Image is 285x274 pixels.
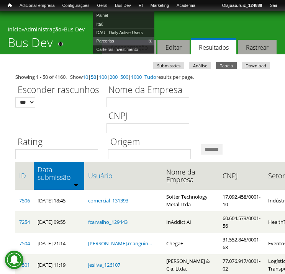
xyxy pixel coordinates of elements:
a: 1000 [131,73,142,80]
a: 7506 [19,197,30,204]
div: » » [8,26,277,35]
a: Bus Dev [64,26,85,33]
a: Geral [93,2,111,10]
div: Showing 1 - 50 of 4160. Show | | | | | | results per page. [15,73,270,81]
label: Nome da Empresa [106,83,194,97]
td: InAddict AI [162,211,219,233]
label: Esconder rascunhos [15,83,102,97]
label: CNPJ [106,109,194,123]
a: Rastrear [238,40,277,55]
td: 31.552.846/0001-68 [219,233,264,254]
a: Administração [24,26,61,33]
a: jesilva_126107 [88,261,120,268]
a: ID [19,172,30,179]
a: Usuário [88,172,159,179]
a: Sair [266,2,281,10]
label: Origem [108,135,196,149]
td: 17.092.458/0001-10 [219,190,264,211]
a: fcarvalho_129443 [88,219,128,225]
a: Resultados [191,38,236,55]
a: 10 [83,73,88,80]
a: 200 [110,73,118,80]
a: Tabela [216,62,237,69]
img: ordem crescente [74,182,79,187]
a: 7501 [19,261,30,268]
th: Nome da Empresa [162,162,219,190]
a: 100 [99,73,107,80]
td: [DATE] 09:55 [34,211,84,233]
a: [PERSON_NAME].manguin... [88,240,152,247]
strong: joao.ruiz_124888 [229,3,262,8]
h1: Bus Dev [8,35,53,54]
a: Download [242,62,270,69]
a: Academia [173,2,199,10]
span: Início [8,3,12,8]
a: 500 [120,73,128,80]
td: [DATE] 21:14 [34,233,84,254]
a: RI [135,2,147,10]
td: Softer Technology Metal Ltda [162,190,219,211]
th: CNPJ [219,162,264,190]
td: 60.604.573/0001-56 [219,211,264,233]
a: comercial_131393 [88,197,128,204]
a: 50 [91,73,96,80]
a: Submissões [153,62,184,69]
a: Data submissão [38,166,80,181]
label: Rating [15,135,103,149]
a: Configurações [59,2,93,10]
a: Marketing [147,2,173,10]
td: [DATE] 18:45 [34,190,84,211]
a: Olájoao.ruiz_124888 [218,2,266,10]
td: Chega+ [162,233,219,254]
a: Tudo [144,73,156,80]
a: 7254 [19,219,30,225]
a: Adicionar empresa [16,2,59,10]
a: Início [4,2,16,9]
a: Início [8,26,21,33]
a: 7504 [19,240,30,247]
a: Bus Dev [111,2,135,10]
a: Análise [189,62,211,69]
a: Editar [157,40,190,55]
